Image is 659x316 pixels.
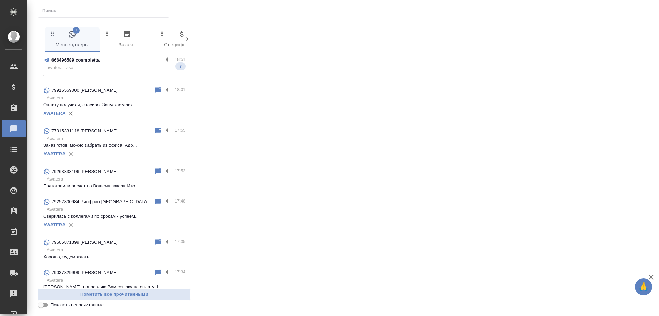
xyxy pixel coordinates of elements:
p: . [43,71,185,78]
p: 79605871399 [PERSON_NAME] [51,239,118,246]
span: 🙏 [638,280,649,294]
p: Awatera [47,176,185,183]
div: Пометить непрочитанным [154,86,162,95]
span: Заказы [104,30,150,49]
div: 79252800984 Риофрио [GEOGRAPHIC_DATA]17:48AwateraСверилась с коллегами по срокам - успеем...AWATERA [38,194,191,234]
p: 17:35 [175,238,185,245]
div: Пометить непрочитанным [154,127,162,135]
p: 17:55 [175,127,185,134]
p: 18:51 [175,56,185,63]
button: 🙏 [635,278,652,295]
a: AWATERA [43,222,66,227]
p: Оплату получили, спасибо. Запускаем зак... [43,101,185,108]
div: Пометить непрочитанным [154,198,162,206]
span: Пометить все прочитанными [42,291,187,298]
button: Пометить все прочитанными [38,288,191,301]
div: Пометить непрочитанным [154,238,162,247]
button: Удалить привязку [66,220,76,230]
p: Заказ готов, можно забрать из офиса. Адр... [43,142,185,149]
svg: Зажми и перетащи, чтобы поменять порядок вкладок [104,30,111,37]
div: 79037829999 [PERSON_NAME]17:34Awatera[PERSON_NAME], направляю Вам ссылку на оплату: h...AWATERA [38,264,191,305]
p: Awatera [47,95,185,101]
p: Awatera [47,206,185,213]
p: Awatera [47,135,185,142]
p: 17:34 [175,269,185,275]
button: Удалить привязку [66,149,76,159]
a: AWATERA [43,151,66,156]
p: Подготовили расчет по Вашему заказу. Ито... [43,183,185,189]
span: Мессенджеры [49,30,95,49]
input: Поиск [42,6,169,15]
button: Удалить привязку [66,108,76,119]
p: Хорошо, будем ждать! [43,253,185,260]
div: 79916569000 [PERSON_NAME]18:01AwateraОплату получили, спасибо. Запускаем зак...AWATERA [38,82,191,123]
div: 79263333196 [PERSON_NAME]17:53AwateraПодготовили расчет по Вашему заказу. Ито... [38,163,191,194]
p: 77015331118 [PERSON_NAME] [51,128,118,134]
svg: Зажми и перетащи, чтобы поменять порядок вкладок [49,30,56,37]
p: 666496589 cosmoletta [51,57,100,64]
p: 17:48 [175,198,185,205]
div: 666496589 cosmoletta18:51awatera_visa.7 [38,52,191,82]
span: Спецификации [159,30,205,49]
a: AWATERA [43,111,66,116]
span: 7 [73,27,80,34]
svg: Зажми и перетащи, чтобы поменять порядок вкладок [159,30,165,37]
p: Сверилась с коллегами по срокам - успеем... [43,213,185,220]
span: 7 [175,63,186,70]
div: Пометить непрочитанным [154,269,162,277]
div: Пометить непрочитанным [154,167,162,176]
p: 79263333196 [PERSON_NAME] [51,168,118,175]
p: Awatera [47,277,185,284]
p: 17:53 [175,167,185,174]
p: 79252800984 Риофрио [GEOGRAPHIC_DATA] [51,198,148,205]
p: 79037829999 [PERSON_NAME] [51,269,118,276]
span: Показать непрочитанные [50,302,104,308]
p: [PERSON_NAME], направляю Вам ссылку на оплату: h... [43,284,185,291]
p: Awatera [47,247,185,253]
div: 79605871399 [PERSON_NAME]17:35AwateraХорошо, будем ждать! [38,234,191,264]
p: awatera_visa [47,64,185,71]
p: 18:01 [175,86,185,93]
p: 79916569000 [PERSON_NAME] [51,87,118,94]
div: 77015331118 [PERSON_NAME]17:55AwateraЗаказ готов, можно забрать из офиса. Адр...AWATERA [38,123,191,163]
